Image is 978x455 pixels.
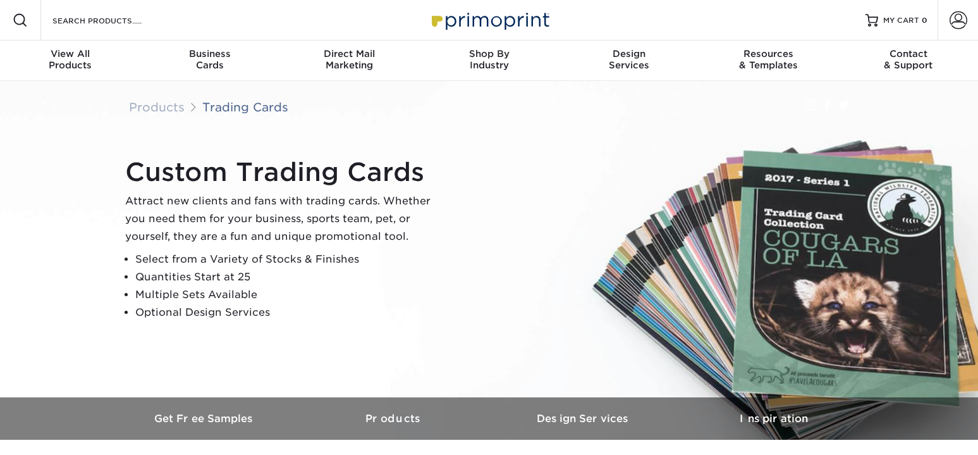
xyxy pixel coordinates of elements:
[699,48,838,59] span: Resources
[419,48,559,71] div: Industry
[559,41,699,81] a: DesignServices
[110,397,300,440] a: Get Free Samples
[135,304,441,321] li: Optional Design Services
[922,16,927,25] span: 0
[279,41,419,81] a: Direct MailMarketing
[559,48,699,71] div: Services
[419,41,559,81] a: Shop ByIndustry
[135,286,441,304] li: Multiple Sets Available
[129,100,185,114] a: Products
[279,48,419,59] span: Direct Mail
[679,397,869,440] a: Inspiration
[679,413,869,425] h3: Inspiration
[140,41,279,81] a: BusinessCards
[699,48,838,71] div: & Templates
[135,251,441,268] li: Select from a Variety of Stocks & Finishes
[279,48,419,71] div: Marketing
[300,413,489,425] h3: Products
[140,48,279,59] span: Business
[489,397,679,440] a: Design Services
[883,15,919,26] span: MY CART
[51,13,174,28] input: SEARCH PRODUCTS.....
[135,268,441,286] li: Quantities Start at 25
[426,6,553,34] img: Primoprint
[838,41,978,81] a: Contact& Support
[110,413,300,425] h3: Get Free Samples
[125,157,441,187] h1: Custom Trading Cards
[838,48,978,59] span: Contact
[419,48,559,59] span: Shop By
[125,192,441,246] p: Attract new clients and fans with trading cards. Whether you need them for your business, sports ...
[699,41,838,81] a: Resources& Templates
[489,413,679,425] h3: Design Services
[140,48,279,71] div: Cards
[838,48,978,71] div: & Support
[300,397,489,440] a: Products
[202,100,288,114] a: Trading Cards
[559,48,699,59] span: Design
